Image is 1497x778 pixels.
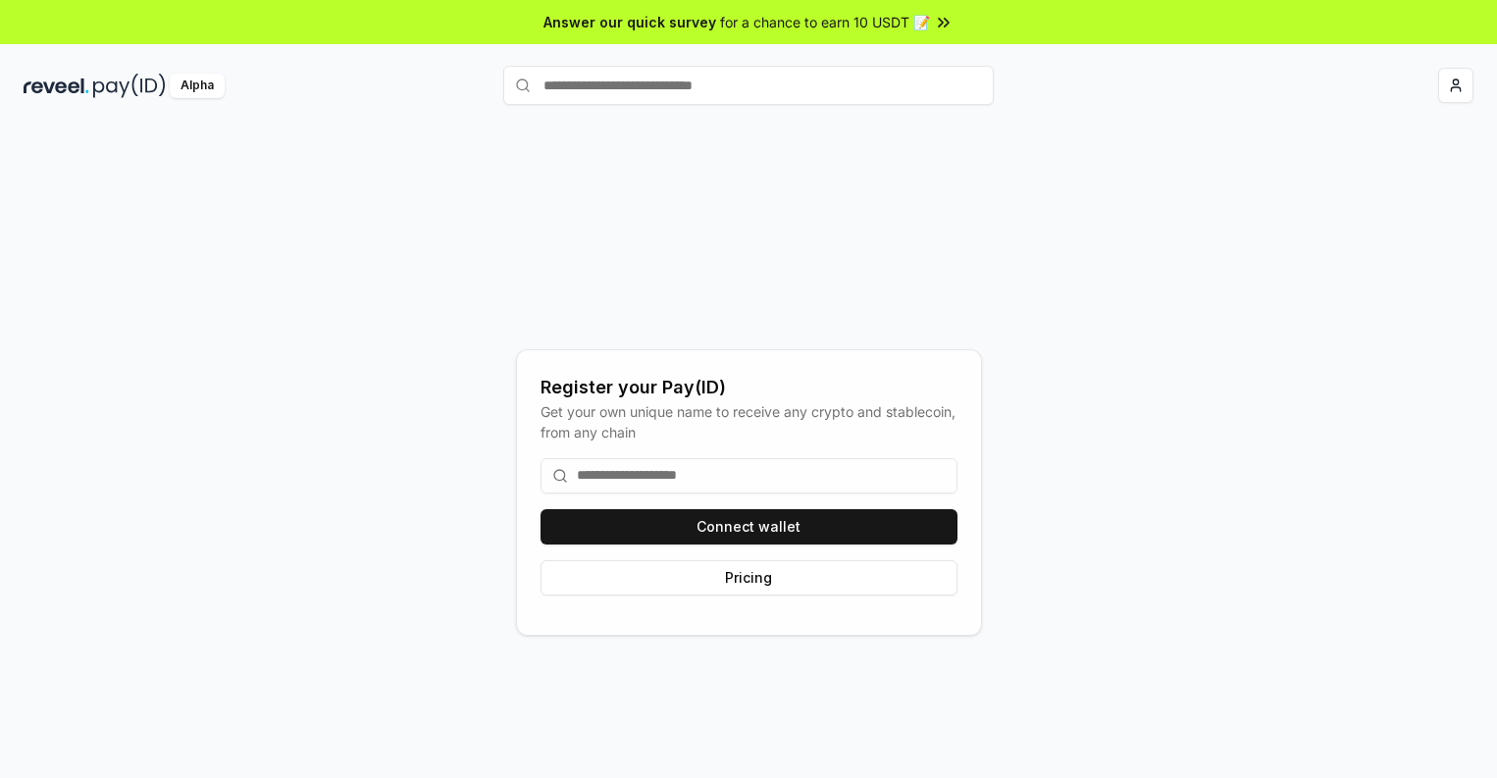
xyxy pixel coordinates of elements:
img: pay_id [93,74,166,98]
div: Get your own unique name to receive any crypto and stablecoin, from any chain [541,401,957,442]
span: Answer our quick survey [543,12,716,32]
button: Pricing [541,560,957,596]
button: Connect wallet [541,509,957,545]
div: Alpha [170,74,225,98]
div: Register your Pay(ID) [541,374,957,401]
img: reveel_dark [24,74,89,98]
span: for a chance to earn 10 USDT 📝 [720,12,930,32]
